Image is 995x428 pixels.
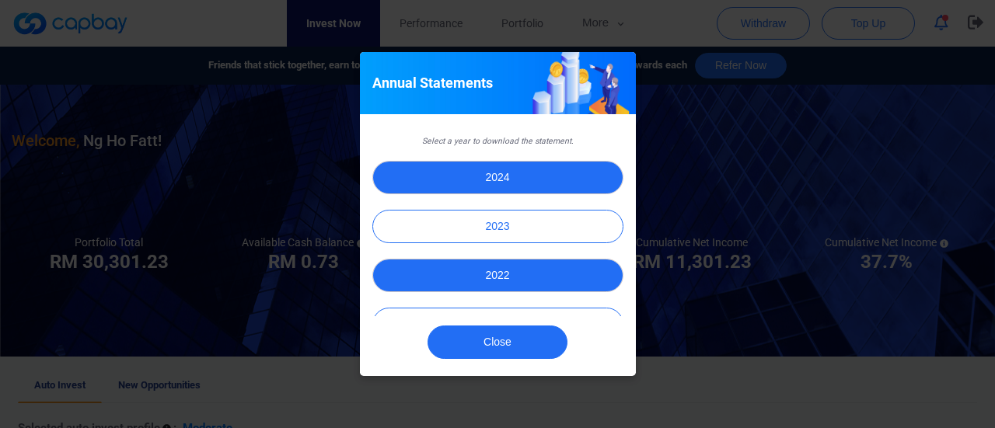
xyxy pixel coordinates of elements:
[372,210,623,243] button: 2023
[372,74,493,92] h5: Annual Statements
[372,259,623,292] button: 2022
[372,161,623,194] button: 2024
[428,325,567,359] button: Close
[372,308,623,341] button: 2021
[422,136,574,146] small: Select a year to download the statement.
